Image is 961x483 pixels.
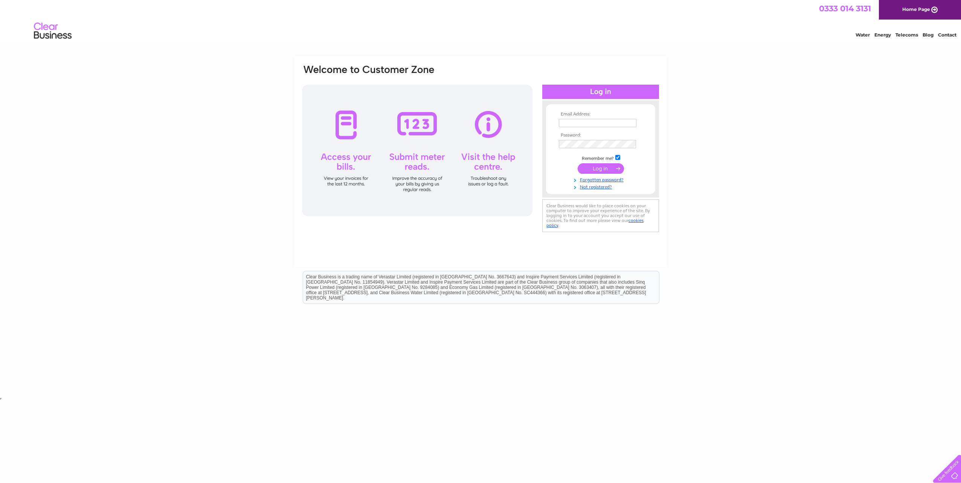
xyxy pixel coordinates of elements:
a: Blog [923,32,934,38]
a: Contact [938,32,956,38]
a: Forgotten password? [559,176,644,183]
a: Energy [874,32,891,38]
a: 0333 014 3131 [819,4,871,13]
a: Water [856,32,870,38]
th: Email Address: [557,112,644,117]
a: Not registered? [559,183,644,190]
img: logo.png [34,20,72,43]
input: Submit [578,163,624,174]
div: Clear Business is a trading name of Verastar Limited (registered in [GEOGRAPHIC_DATA] No. 3667643... [303,4,659,36]
th: Password: [557,133,644,138]
a: Telecoms [895,32,918,38]
div: Clear Business would like to place cookies on your computer to improve your experience of the sit... [542,199,659,232]
a: cookies policy [546,218,644,228]
td: Remember me? [557,154,644,161]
